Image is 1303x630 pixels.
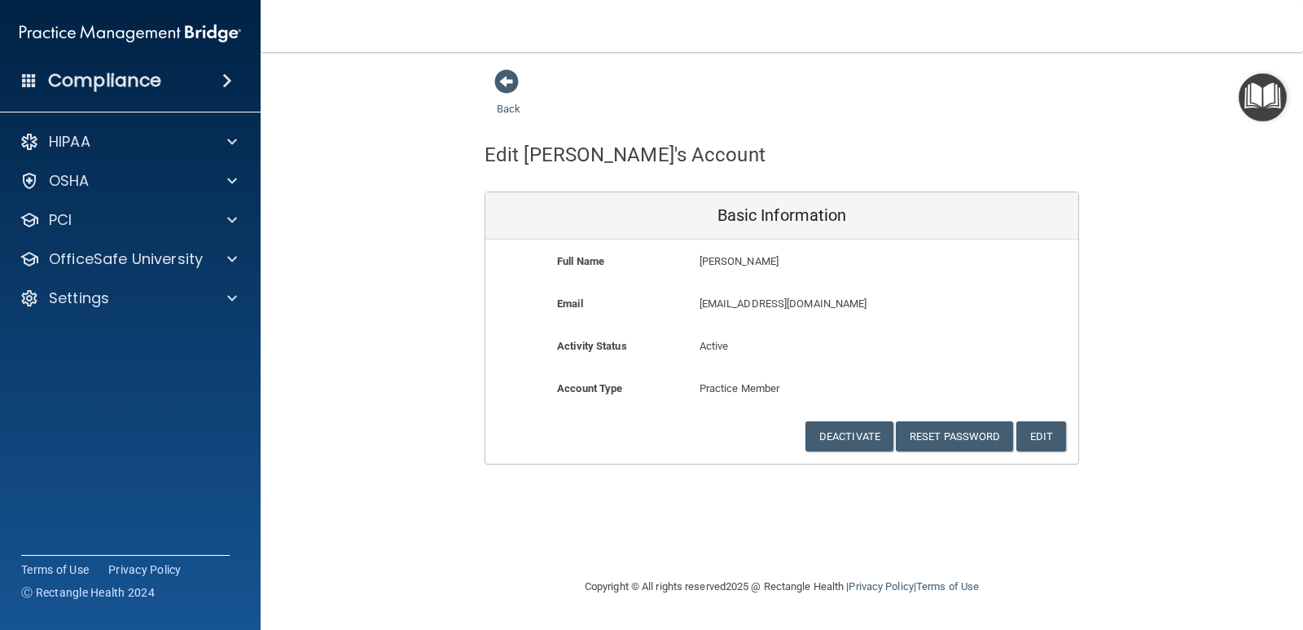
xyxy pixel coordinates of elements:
[20,249,237,269] a: OfficeSafe University
[700,337,865,356] p: Active
[557,297,583,310] b: Email
[485,144,766,165] h4: Edit [PERSON_NAME]'s Account
[20,289,237,308] a: Settings
[700,252,959,271] p: [PERSON_NAME]
[20,171,237,191] a: OSHA
[700,294,959,314] p: [EMAIL_ADDRESS][DOMAIN_NAME]
[108,562,182,578] a: Privacy Policy
[1016,421,1066,452] button: Edit
[49,210,72,230] p: PCI
[485,561,1079,613] div: Copyright © All rights reserved 2025 @ Rectangle Health | |
[557,255,604,267] b: Full Name
[20,17,241,50] img: PMB logo
[700,379,865,399] p: Practice Member
[49,171,90,191] p: OSHA
[1239,73,1287,121] button: Open Resource Center
[21,562,89,578] a: Terms of Use
[49,289,109,308] p: Settings
[849,580,913,593] a: Privacy Policy
[20,132,237,152] a: HIPAA
[49,249,203,269] p: OfficeSafe University
[557,382,622,394] b: Account Type
[896,421,1013,452] button: Reset Password
[49,132,90,152] p: HIPAA
[48,69,161,92] h4: Compliance
[916,580,979,593] a: Terms of Use
[805,421,893,452] button: Deactivate
[21,584,155,601] span: Ⓒ Rectangle Health 2024
[497,83,520,115] a: Back
[485,192,1078,240] div: Basic Information
[20,210,237,230] a: PCI
[557,340,627,352] b: Activity Status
